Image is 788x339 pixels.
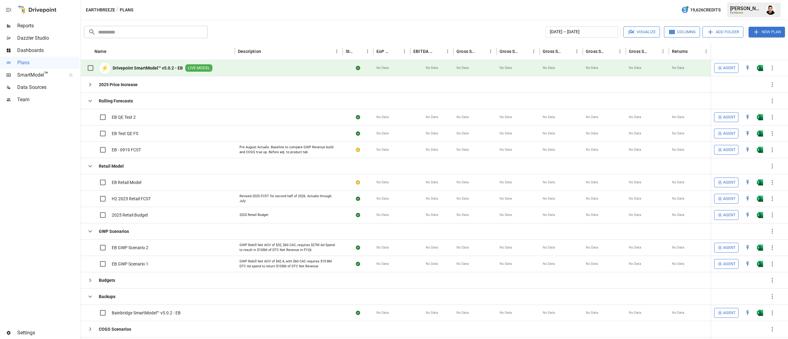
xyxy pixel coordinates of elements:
[757,310,763,316] div: Open in Excel
[714,210,738,220] button: Agent
[714,129,738,138] button: Agent
[546,26,618,38] button: [DATE] – [DATE]
[426,196,438,201] span: No Data
[112,196,151,202] span: H2 2025 Retail FCST
[112,310,181,316] span: Bainbridge SmartModel™ v5.0.2 - EB
[650,47,659,56] button: Sort
[363,47,372,56] button: Status column menu
[500,196,512,201] span: No Data
[745,245,751,251] div: Open in Quick Edit
[672,245,684,250] span: No Data
[745,196,751,202] div: Open in Quick Edit
[356,196,360,202] div: Sync complete
[757,196,763,202] div: Open in Excel
[723,146,736,154] span: Agent
[376,245,389,250] span: No Data
[456,245,469,250] span: No Data
[723,244,736,251] span: Agent
[586,245,598,250] span: No Data
[629,245,641,250] span: No Data
[376,180,389,185] span: No Data
[770,47,778,56] button: Sort
[714,63,738,73] button: Agent
[356,212,360,218] div: Sync complete
[745,261,751,267] div: Open in Quick Edit
[629,196,641,201] span: No Data
[17,47,79,54] span: Dashboards
[376,131,389,136] span: No Data
[443,47,452,56] button: EBITDA Margin column menu
[757,261,763,267] div: Open in Excel
[94,49,107,54] div: Name
[456,261,469,266] span: No Data
[376,213,389,217] span: No Data
[702,47,710,56] button: Returns column menu
[356,130,360,137] div: Sync complete
[586,147,598,152] span: No Data
[757,179,763,185] img: excel-icon.76473adf.svg
[730,6,762,11] div: [PERSON_NAME]
[745,114,751,120] img: quick-edit-flash.b8aec18c.svg
[629,213,641,217] span: No Data
[702,26,743,38] button: Add Folder
[757,212,763,218] img: excel-icon.76473adf.svg
[435,47,443,56] button: Sort
[112,261,148,267] span: EB GWP Scenario 1
[112,212,148,218] span: 2025 Retail Budget
[456,310,469,315] span: No Data
[745,261,751,267] img: quick-edit-flash.b8aec18c.svg
[356,245,360,251] div: Sync complete
[745,179,751,185] img: quick-edit-flash.b8aec18c.svg
[376,147,389,152] span: No Data
[99,82,138,88] b: 2025 Price Increase
[757,196,763,202] img: excel-icon.76473adf.svg
[757,245,763,251] div: Open in Excel
[586,310,598,315] span: No Data
[745,130,751,137] div: Open in Quick Edit
[426,147,438,152] span: No Data
[730,11,762,14] div: Earthbreeze
[723,309,736,317] span: Agent
[723,195,736,202] span: Agent
[672,115,684,120] span: No Data
[356,179,360,185] div: Your plan has changes in Excel that are not reflected in the Drivepoint Data Warehouse, select "S...
[376,66,389,70] span: No Data
[356,310,360,316] div: Sync complete
[500,115,512,120] span: No Data
[672,180,684,185] span: No Data
[17,84,79,91] span: Data Sources
[629,180,641,185] span: No Data
[456,66,469,70] span: No Data
[629,261,641,266] span: No Data
[745,65,751,71] img: quick-edit-flash.b8aec18c.svg
[672,310,684,315] span: No Data
[500,245,512,250] span: No Data
[586,131,598,136] span: No Data
[586,196,598,201] span: No Data
[623,26,660,38] button: Visualize
[629,49,649,54] div: Gross Sales: Retail
[112,130,138,137] span: EB Test QE FS
[500,131,512,136] span: No Data
[757,245,763,251] img: excel-icon.76473adf.svg
[723,65,736,72] span: Agent
[356,147,360,153] div: Your plan has changes in Excel that are not reflected in the Drivepoint Data Warehouse, select "S...
[723,179,736,186] span: Agent
[757,130,763,137] div: Open in Excel
[17,22,79,30] span: Reports
[392,47,400,56] button: Sort
[757,130,763,137] img: excel-icon.76473adf.svg
[376,196,389,201] span: No Data
[543,180,555,185] span: No Data
[543,147,555,152] span: No Data
[629,115,641,120] span: No Data
[99,326,131,332] b: COGS Scenarios
[99,98,133,104] b: Rolling Forecasts
[426,245,438,250] span: No Data
[356,65,360,71] div: Sync complete
[672,196,684,201] span: No Data
[426,213,438,217] span: No Data
[456,49,477,54] div: Gross Sales
[629,310,641,315] span: No Data
[356,261,360,267] div: Sync complete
